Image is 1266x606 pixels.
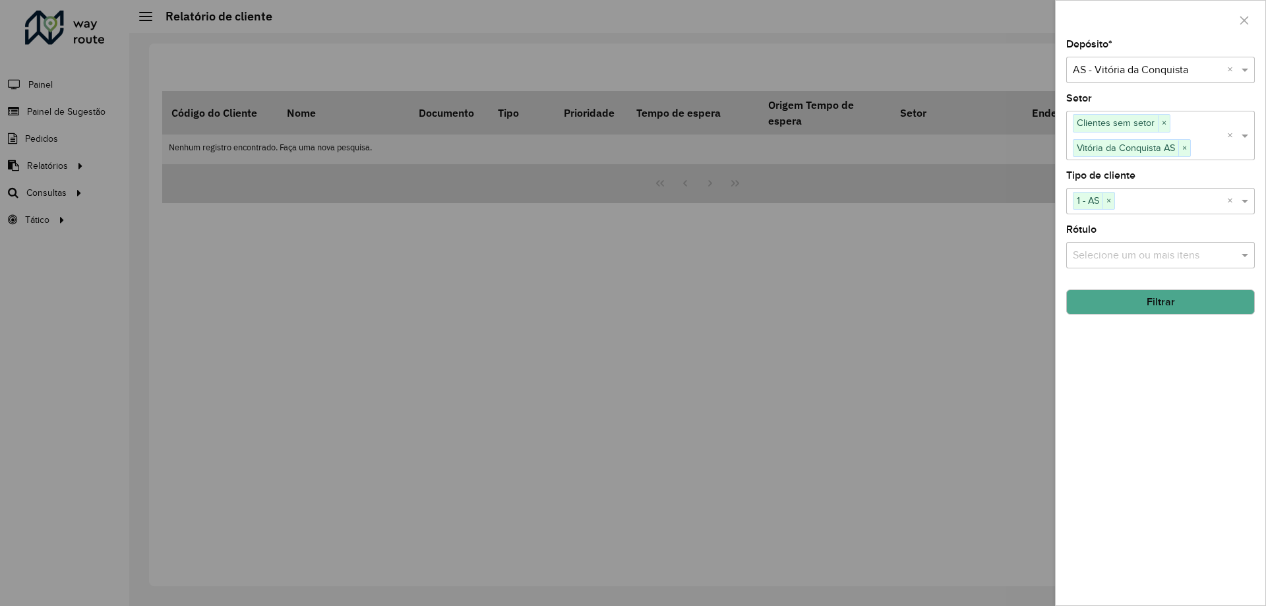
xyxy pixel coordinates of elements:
span: × [1158,115,1170,131]
span: × [1102,193,1114,209]
span: Clientes sem setor [1073,115,1158,131]
span: Clear all [1227,62,1238,78]
span: Vitória da Conquista AS [1073,140,1178,156]
label: Setor [1066,90,1092,106]
label: Depósito [1066,36,1112,52]
span: × [1178,140,1190,156]
label: Tipo de cliente [1066,167,1135,183]
span: Clear all [1227,128,1238,144]
button: Filtrar [1066,289,1255,315]
span: 1 - AS [1073,193,1102,208]
label: Rótulo [1066,222,1097,237]
span: Clear all [1227,193,1238,209]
